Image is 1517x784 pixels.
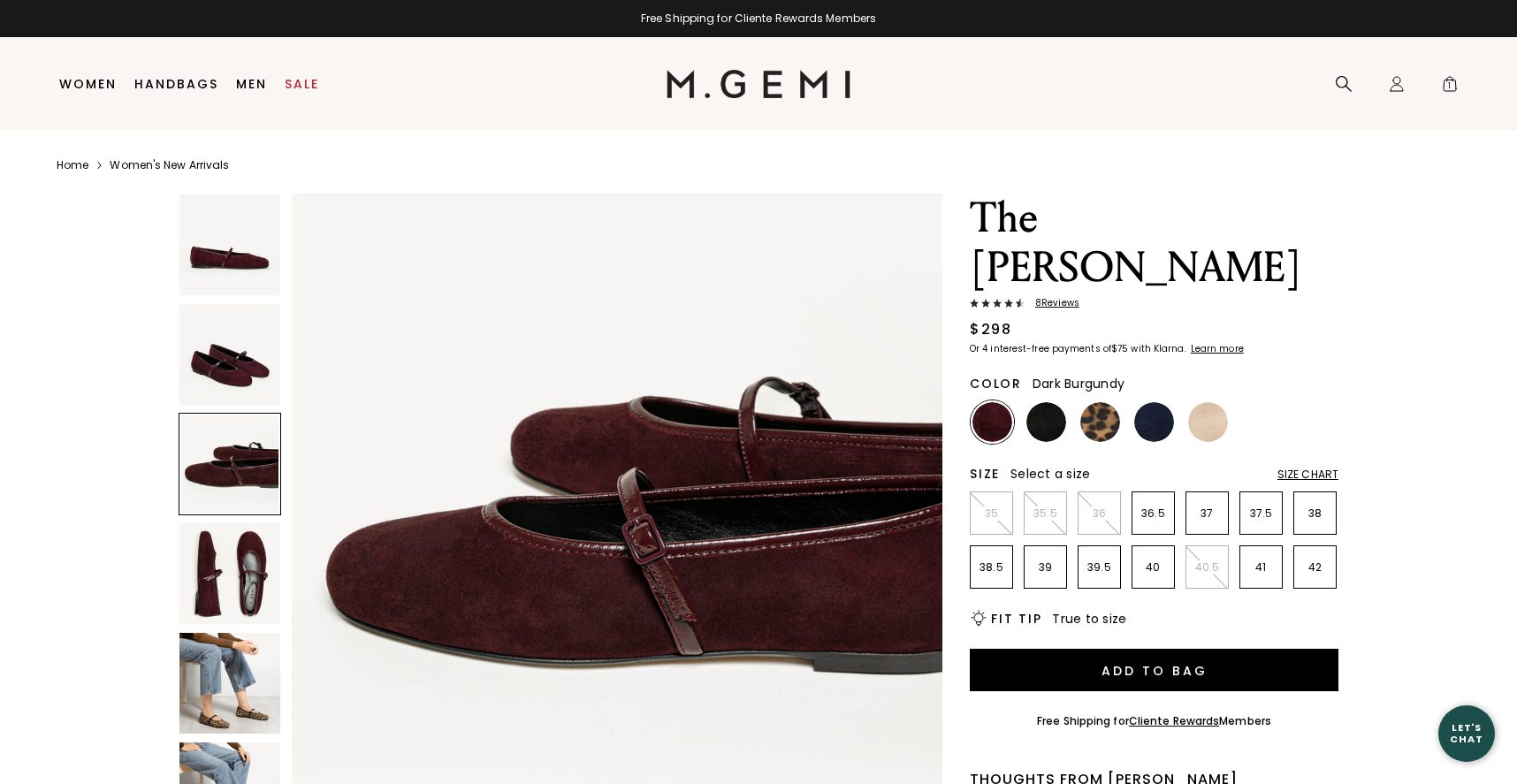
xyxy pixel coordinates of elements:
a: Men [236,77,267,91]
img: The Amabile [179,523,280,624]
klarna-placement-style-body: Or 4 interest-free payments of [970,342,1111,355]
div: $298 [970,319,1011,340]
img: Dark Burgundy [972,402,1012,442]
klarna-placement-style-amount: $75 [1111,342,1128,355]
a: Cliente Rewards [1129,713,1220,728]
p: 41 [1240,560,1282,575]
p: 40 [1132,560,1174,575]
klarna-placement-style-body: with Klarna [1131,342,1188,355]
img: Midnight Blue [1134,402,1174,442]
p: 38.5 [971,560,1012,575]
a: Women [59,77,117,91]
p: 36.5 [1132,506,1174,521]
div: Let's Chat [1438,722,1495,744]
img: The Amabile [179,304,280,405]
p: 40.5 [1186,560,1228,575]
a: 8Reviews [970,298,1338,312]
p: 42 [1294,560,1336,575]
p: 36 [1079,506,1120,521]
h2: Color [970,377,1022,391]
img: The Amabile [179,194,280,295]
img: The Amabile [179,633,280,734]
img: Leopard [1080,402,1120,442]
img: M.Gemi [667,70,851,98]
h1: The [PERSON_NAME] [970,194,1338,293]
h2: Fit Tip [991,612,1041,626]
div: Size Chart [1277,468,1338,482]
p: 35 [971,506,1012,521]
a: Learn more [1189,344,1244,354]
klarna-placement-style-cta: Learn more [1191,342,1244,355]
a: Sale [285,77,319,91]
p: 39 [1025,560,1066,575]
img: Black [1026,402,1066,442]
p: 39.5 [1079,560,1120,575]
h2: Size [970,467,1000,481]
span: Select a size [1010,465,1090,483]
span: 8 Review s [1025,298,1079,308]
p: 38 [1294,506,1336,521]
button: Add to Bag [970,649,1338,691]
span: Dark Burgundy [1033,375,1124,392]
p: 35.5 [1025,506,1066,521]
span: 1 [1441,79,1459,96]
a: Home [57,158,88,172]
p: 37 [1186,506,1228,521]
div: Free Shipping for Members [1037,714,1271,728]
a: Handbags [134,77,218,91]
a: Women's New Arrivals [110,158,229,172]
span: True to size [1052,610,1126,628]
p: 37.5 [1240,506,1282,521]
img: Sand [1188,402,1228,442]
